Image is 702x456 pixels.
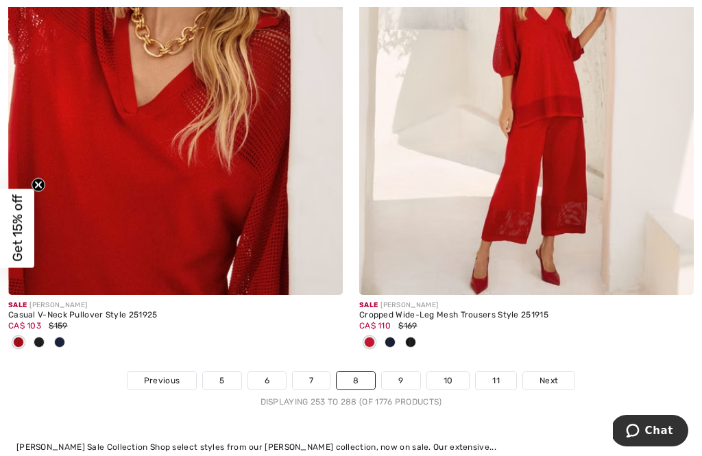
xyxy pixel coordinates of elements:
[49,321,67,331] span: $159
[203,372,241,389] a: 5
[49,332,70,355] div: Midnight Blue
[248,372,286,389] a: 6
[400,332,421,355] div: Black
[10,195,25,262] span: Get 15% off
[359,321,391,331] span: CA$ 110
[476,372,516,389] a: 11
[359,311,694,320] div: Cropped Wide-Leg Mesh Trousers Style 251915
[613,415,688,449] iframe: Opens a widget where you can chat to one of our agents
[8,332,29,355] div: Radiant red
[380,332,400,355] div: Midnight Blue
[8,311,343,320] div: Casual V-Neck Pullover Style 251925
[382,372,420,389] a: 9
[8,301,27,309] span: Sale
[144,374,180,387] span: Previous
[398,321,417,331] span: $169
[16,441,686,453] div: [PERSON_NAME] Sale Collection Shop select styles from our [PERSON_NAME] collection, now on sale. ...
[427,372,470,389] a: 10
[32,178,45,191] button: Close teaser
[359,301,378,309] span: Sale
[8,300,343,311] div: [PERSON_NAME]
[128,372,196,389] a: Previous
[523,372,574,389] a: Next
[8,321,41,331] span: CA$ 103
[337,372,375,389] a: 8
[359,300,694,311] div: [PERSON_NAME]
[293,372,330,389] a: 7
[359,332,380,355] div: Radiant red
[29,332,49,355] div: Black
[540,374,558,387] span: Next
